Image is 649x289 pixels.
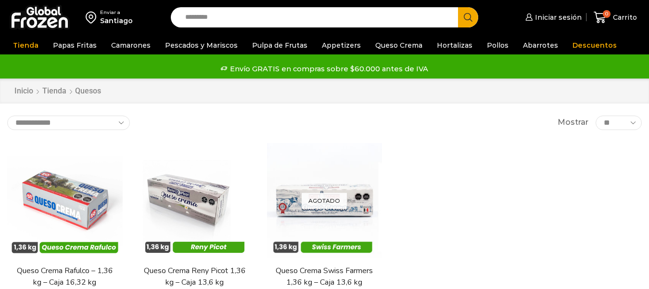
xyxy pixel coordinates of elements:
[7,116,130,130] select: Pedido de la tienda
[42,86,67,97] a: Tienda
[317,36,366,54] a: Appetizers
[13,265,117,288] a: Queso Crema Rafulco – 1,36 kg – Caja 16,32 kg
[143,265,247,288] a: Queso Crema Reny Picot 1,36 kg – Caja 13,6 kg
[48,36,102,54] a: Papas Fritas
[302,193,347,209] p: Agotado
[523,8,582,27] a: Iniciar sesión
[106,36,155,54] a: Camarones
[591,6,639,29] a: 0 Carrito
[611,13,637,22] span: Carrito
[432,36,477,54] a: Hortalizas
[14,86,101,97] nav: Breadcrumb
[100,9,133,16] div: Enviar a
[482,36,513,54] a: Pollos
[533,13,582,22] span: Iniciar sesión
[603,10,611,18] span: 0
[247,36,312,54] a: Pulpa de Frutas
[14,86,34,97] a: Inicio
[100,16,133,26] div: Santiago
[8,36,43,54] a: Tienda
[518,36,563,54] a: Abarrotes
[273,265,377,288] a: Queso Crema Swiss Farmers 1,36 kg – Caja 13,6 kg
[458,7,478,27] button: Search button
[370,36,427,54] a: Queso Crema
[558,117,588,128] span: Mostrar
[75,86,101,95] h1: Quesos
[86,9,100,26] img: address-field-icon.svg
[160,36,242,54] a: Pescados y Mariscos
[568,36,622,54] a: Descuentos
